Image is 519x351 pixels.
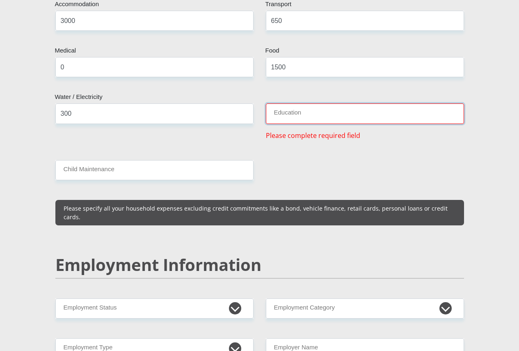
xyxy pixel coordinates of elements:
[55,103,254,124] input: Expenses - Water/Electricity
[55,255,464,275] h2: Employment Information
[55,11,254,31] input: Expenses - Accommodation
[64,204,456,221] p: Please specify all your household expenses excluding credit commitments like a bond, vehicle fina...
[266,103,464,124] input: Expenses - Education
[55,57,254,77] input: Expenses - Medical
[266,131,360,140] span: Please complete required field
[266,11,464,31] input: Expenses - Transport
[55,160,254,180] input: Expenses - Child Maintenance
[266,57,464,77] input: Expenses - Food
